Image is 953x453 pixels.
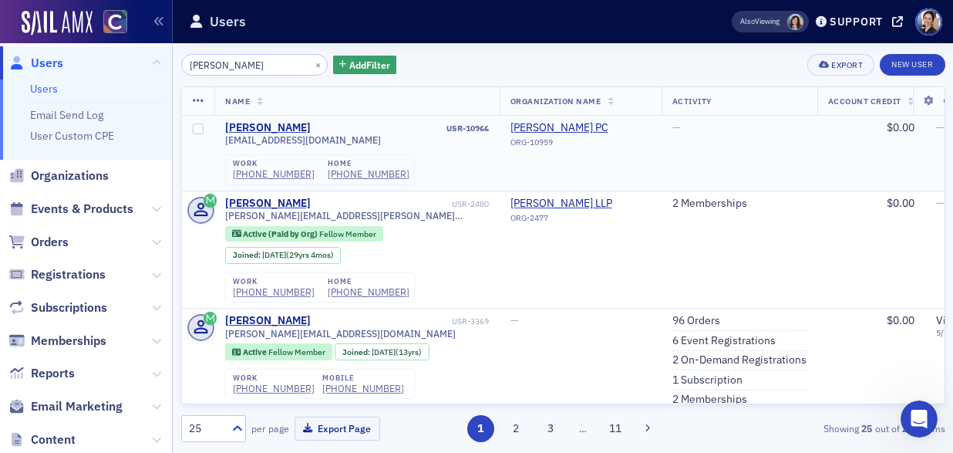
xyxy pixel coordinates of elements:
[12,139,218,173] div: Ok great! Here is alinkto the rest.
[602,415,629,442] button: 11
[31,234,69,251] span: Orders
[31,167,109,184] span: Organizations
[31,365,75,382] span: Reports
[510,96,601,106] span: Organization Name
[225,134,381,146] span: [EMAIL_ADDRESS][DOMAIN_NAME]
[225,343,332,360] div: Active: Active: Fellow Member
[251,421,289,435] label: per page
[672,393,747,407] a: 2 Memberships
[31,333,106,350] span: Memberships
[31,266,106,283] span: Registrations
[322,383,404,394] div: [PHONE_NUMBER]
[25,289,146,298] div: [PERSON_NAME] • [DATE]
[807,54,874,76] button: Export
[189,421,223,437] div: 25
[31,398,123,415] span: Email Marketing
[271,6,298,34] div: Close
[701,421,945,435] div: Showing out of items
[859,421,875,435] strong: 25
[936,196,945,210] span: —
[31,431,76,448] span: Content
[30,129,114,143] a: User Custom CPE
[233,168,315,180] a: [PHONE_NUMBER]
[225,226,383,242] div: Active (Paid by Org): Active (Paid by Org): Fellow Member
[672,197,747,211] a: 2 Memberships
[314,123,489,134] div: USR-10966
[225,328,456,340] span: [PERSON_NAME][EMAIL_ADDRESS][DOMAIN_NAME]
[233,159,315,168] div: work
[24,335,36,347] button: Emoji picker
[225,197,311,211] a: [PERSON_NAME]
[31,201,133,218] span: Events & Products
[319,228,376,239] span: Fellow Member
[264,329,289,353] button: Send a message…
[56,63,296,127] div: Thank you so much, [PERSON_NAME]! This looks great. You can go ahead and upload the sheet from ta...
[8,365,75,382] a: Reports
[12,231,296,252] div: [DATE]
[8,398,123,415] a: Email Marketing
[672,314,720,328] a: 96 Orders
[25,148,206,164] div: Ok great! Here is a to the rest.
[510,313,519,327] span: —
[233,286,315,298] div: [PHONE_NUMBER]
[328,159,409,168] div: home
[335,343,429,360] div: Joined: 2012-08-31 00:00:00
[510,213,651,228] div: ORG-2477
[295,417,380,441] button: Export Page
[333,56,396,75] button: AddFilter
[49,335,61,347] button: Gif picker
[12,185,296,232] div: Pamela says…
[232,347,325,357] a: Active Fellow Member
[233,383,315,394] div: [PHONE_NUMBER]
[225,210,489,221] span: [PERSON_NAME][EMAIL_ADDRESS][PERSON_NAME][PERSON_NAME][DOMAIN_NAME]
[68,72,284,117] div: Thank you so much, [PERSON_NAME]! This looks great. You can go ahead and upload the sheet from ta...
[127,149,146,161] a: link
[510,121,651,135] span: Norris, Allen B PC
[372,347,396,357] span: [DATE]
[510,197,651,211] a: [PERSON_NAME] LLP
[328,277,409,286] div: home
[314,199,489,209] div: USR-2480
[672,353,807,367] a: 2 On-Demand Registrations
[25,261,95,276] div: Glad to help!
[502,415,529,442] button: 2
[10,6,39,35] button: go back
[44,8,69,33] img: Profile image for Operator
[93,10,127,36] a: View Homepage
[8,234,69,251] a: Orders
[131,185,296,219] div: Thank you so much!!!!!!!!
[349,58,390,72] span: Add Filter
[880,54,945,76] a: New User
[672,120,681,134] span: —
[233,374,315,383] div: work
[181,54,328,76] input: Search…
[311,57,325,71] button: ×
[467,415,494,442] button: 1
[30,82,58,96] a: Users
[672,374,743,387] a: 1 Subscription
[225,96,250,106] span: Name
[210,12,246,31] h1: Users
[233,250,262,260] span: Joined :
[8,201,133,218] a: Events & Products
[225,121,311,135] div: [PERSON_NAME]
[225,314,311,328] div: [PERSON_NAME]
[22,11,93,35] a: SailAMX
[8,55,63,72] a: Users
[510,121,651,135] a: [PERSON_NAME] PC
[328,168,409,180] a: [PHONE_NUMBER]
[12,63,296,139] div: Pamela says…
[13,303,295,329] textarea: Message…
[314,316,489,326] div: USR-3369
[103,10,127,34] img: SailAMX
[672,334,776,348] a: 6 Event Registrations
[98,335,110,347] button: Start recording
[915,8,942,35] span: Profile
[8,266,106,283] a: Registrations
[328,286,409,298] div: [PHONE_NUMBER]
[510,137,651,153] div: ORG-10959
[8,299,107,316] a: Subscriptions
[241,6,271,35] button: Home
[828,96,901,106] span: Account Credit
